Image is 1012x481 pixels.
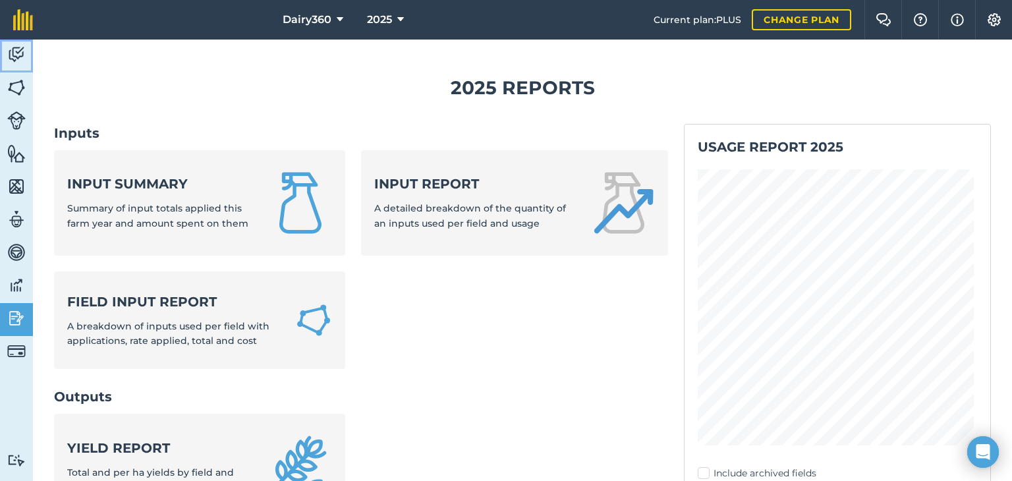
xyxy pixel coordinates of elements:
[592,171,655,235] img: Input report
[67,293,279,311] strong: Field Input Report
[698,138,977,156] h2: Usage report 2025
[7,177,26,196] img: svg+xml;base64,PHN2ZyB4bWxucz0iaHR0cDovL3d3dy53My5vcmcvMjAwMC9zdmciIHdpZHRoPSI1NiIgaGVpZ2h0PSI2MC...
[7,111,26,130] img: svg+xml;base64,PD94bWwgdmVyc2lvbj0iMS4wIiBlbmNvZGluZz0idXRmLTgiPz4KPCEtLSBHZW5lcmF0b3I6IEFkb2JlIE...
[374,202,566,229] span: A detailed breakdown of the quantity of an inputs used per field and usage
[67,175,253,193] strong: Input summary
[13,9,33,30] img: fieldmargin Logo
[67,439,253,457] strong: Yield report
[7,242,26,262] img: svg+xml;base64,PD94bWwgdmVyc2lvbj0iMS4wIiBlbmNvZGluZz0idXRmLTgiPz4KPCEtLSBHZW5lcmF0b3I6IEFkb2JlIE...
[654,13,741,27] span: Current plan : PLUS
[54,73,991,103] h1: 2025 Reports
[7,275,26,295] img: svg+xml;base64,PD94bWwgdmVyc2lvbj0iMS4wIiBlbmNvZGluZz0idXRmLTgiPz4KPCEtLSBHZW5lcmF0b3I6IEFkb2JlIE...
[876,13,891,26] img: Two speech bubbles overlapping with the left bubble in the forefront
[7,342,26,360] img: svg+xml;base64,PD94bWwgdmVyc2lvbj0iMS4wIiBlbmNvZGluZz0idXRmLTgiPz4KPCEtLSBHZW5lcmF0b3I6IEFkb2JlIE...
[951,12,964,28] img: svg+xml;base64,PHN2ZyB4bWxucz0iaHR0cDovL3d3dy53My5vcmcvMjAwMC9zdmciIHdpZHRoPSIxNyIgaGVpZ2h0PSIxNy...
[54,387,668,406] h2: Outputs
[7,454,26,467] img: svg+xml;base64,PD94bWwgdmVyc2lvbj0iMS4wIiBlbmNvZGluZz0idXRmLTgiPz4KPCEtLSBHZW5lcmF0b3I6IEFkb2JlIE...
[54,271,345,370] a: Field Input ReportA breakdown of inputs used per field with applications, rate applied, total and...
[361,150,668,256] a: Input reportA detailed breakdown of the quantity of an inputs used per field and usage
[7,210,26,229] img: svg+xml;base64,PD94bWwgdmVyc2lvbj0iMS4wIiBlbmNvZGluZz0idXRmLTgiPz4KPCEtLSBHZW5lcmF0b3I6IEFkb2JlIE...
[67,320,269,347] span: A breakdown of inputs used per field with applications, rate applied, total and cost
[54,124,668,142] h2: Inputs
[7,45,26,65] img: svg+xml;base64,PD94bWwgdmVyc2lvbj0iMS4wIiBlbmNvZGluZz0idXRmLTgiPz4KPCEtLSBHZW5lcmF0b3I6IEFkb2JlIE...
[295,300,332,340] img: Field Input Report
[7,78,26,98] img: svg+xml;base64,PHN2ZyB4bWxucz0iaHR0cDovL3d3dy53My5vcmcvMjAwMC9zdmciIHdpZHRoPSI1NiIgaGVpZ2h0PSI2MC...
[967,436,999,468] div: Open Intercom Messenger
[67,202,248,229] span: Summary of input totals applied this farm year and amount spent on them
[54,150,345,256] a: Input summarySummary of input totals applied this farm year and amount spent on them
[7,144,26,163] img: svg+xml;base64,PHN2ZyB4bWxucz0iaHR0cDovL3d3dy53My5vcmcvMjAwMC9zdmciIHdpZHRoPSI1NiIgaGVpZ2h0PSI2MC...
[283,12,331,28] span: Dairy360
[752,9,851,30] a: Change plan
[374,175,576,193] strong: Input report
[698,467,977,480] label: Include archived fields
[7,308,26,328] img: svg+xml;base64,PD94bWwgdmVyc2lvbj0iMS4wIiBlbmNvZGluZz0idXRmLTgiPz4KPCEtLSBHZW5lcmF0b3I6IEFkb2JlIE...
[913,13,928,26] img: A question mark icon
[367,12,392,28] span: 2025
[986,13,1002,26] img: A cog icon
[269,171,332,235] img: Input summary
